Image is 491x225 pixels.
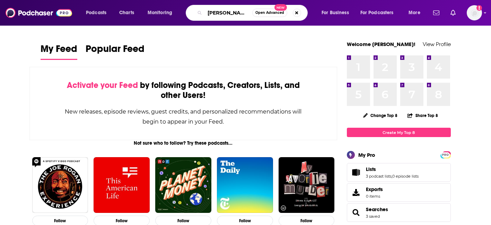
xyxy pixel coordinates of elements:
[317,7,358,18] button: open menu
[274,4,287,11] span: New
[392,174,419,179] a: 0 episode lists
[366,194,383,199] span: 0 items
[155,157,211,213] img: Planet Money
[6,6,72,19] img: Podchaser - Follow, Share and Rate Podcasts
[366,166,419,172] a: Lists
[476,5,482,11] svg: Add a profile image
[205,7,252,18] input: Search podcasts, credits, & more...
[423,41,451,47] a: View Profile
[64,80,303,100] div: by following Podcasts, Creators, Lists, and other Users!
[148,8,172,18] span: Monitoring
[86,8,106,18] span: Podcasts
[404,7,429,18] button: open menu
[366,174,392,179] a: 3 podcast lists
[366,206,388,213] a: Searches
[81,7,115,18] button: open menu
[143,7,181,18] button: open menu
[252,9,287,17] button: Open AdvancedNew
[448,7,458,19] a: Show notifications dropdown
[279,157,335,213] img: My Favorite Murder with Karen Kilgariff and Georgia Hardstark
[366,166,376,172] span: Lists
[115,7,138,18] a: Charts
[356,7,404,18] button: open menu
[64,107,303,127] div: New releases, episode reviews, guest credits, and personalized recommendations will begin to appe...
[32,157,88,213] img: The Joe Rogan Experience
[359,111,402,120] button: Change Top 8
[347,163,451,182] span: Lists
[349,188,363,197] span: Exports
[347,203,451,222] span: Searches
[94,157,150,213] img: This American Life
[467,5,482,20] button: Show profile menu
[67,80,138,90] span: Activate your Feed
[119,8,134,18] span: Charts
[86,43,144,59] span: Popular Feed
[41,43,77,59] span: My Feed
[41,43,77,60] a: My Feed
[360,8,394,18] span: For Podcasters
[347,183,451,202] a: Exports
[347,128,451,137] a: Create My Top 8
[467,5,482,20] img: User Profile
[409,8,420,18] span: More
[441,152,450,157] a: PRO
[430,7,442,19] a: Show notifications dropdown
[349,208,363,217] a: Searches
[467,5,482,20] span: Logged in as jerryparshall
[358,152,375,158] div: My Pro
[217,157,273,213] img: The Daily
[322,8,349,18] span: For Business
[192,5,314,21] div: Search podcasts, credits, & more...
[366,214,380,219] a: 3 saved
[255,11,284,15] span: Open Advanced
[407,109,438,122] button: Share Top 8
[347,41,415,47] a: Welcome [PERSON_NAME]!
[366,186,383,192] span: Exports
[441,152,450,157] span: PRO
[86,43,144,60] a: Popular Feed
[349,168,363,177] a: Lists
[29,140,337,146] div: Not sure who to follow? Try these podcasts...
